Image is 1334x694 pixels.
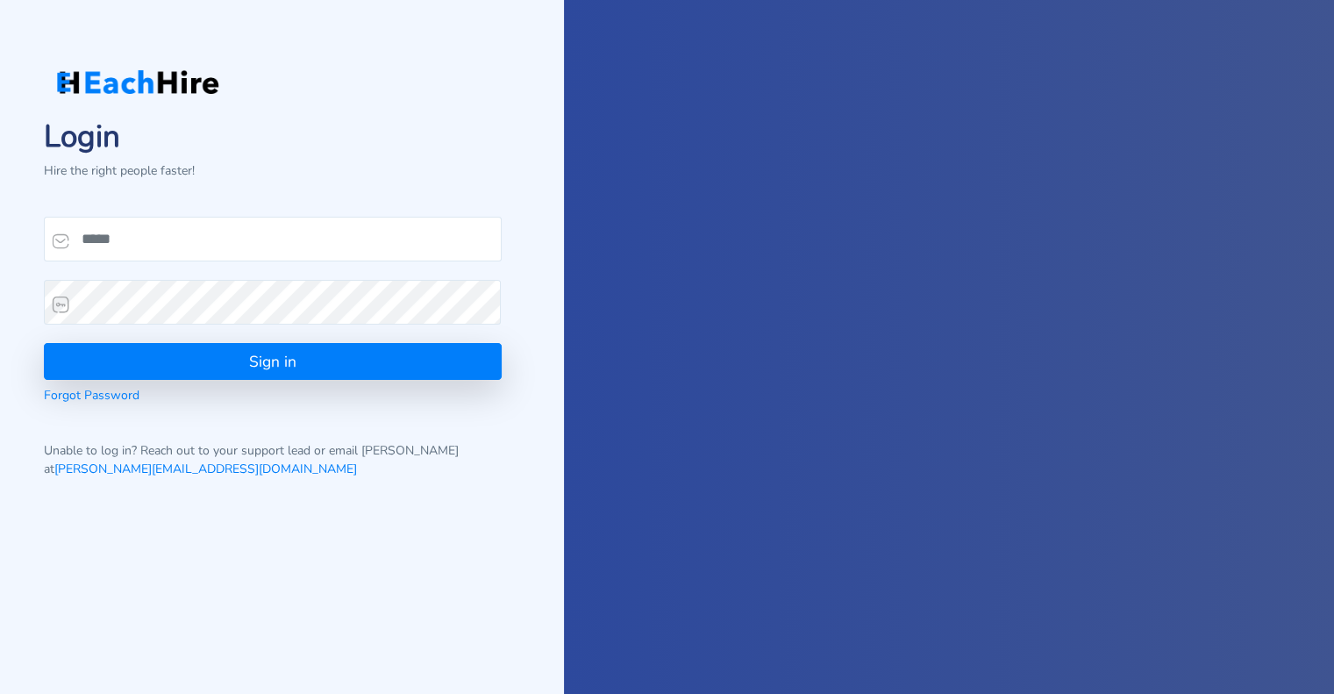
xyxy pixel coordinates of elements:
[54,461,357,477] a: [PERSON_NAME][EMAIL_ADDRESS][DOMAIN_NAME]
[44,387,139,404] a: Forgot Password
[44,118,502,155] h1: Login
[44,441,502,478] p: Unable to log in? Reach out to your support lead or email [PERSON_NAME] at
[44,343,502,380] button: Sign in
[44,161,502,180] p: Hire the right people faster!
[44,69,227,94] img: Logo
